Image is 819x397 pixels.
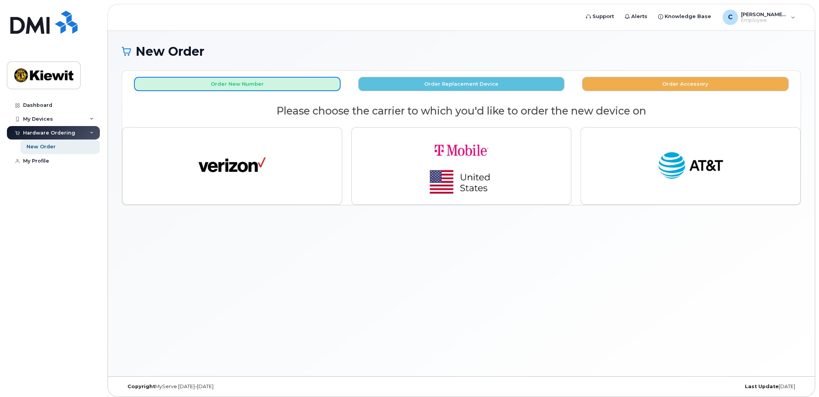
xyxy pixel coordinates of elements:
[127,384,155,389] strong: Copyright
[122,105,801,117] h2: Please choose the carrier to which you'd like to order the new device on
[745,384,779,389] strong: Last Update
[657,149,724,183] img: at_t-fb3d24644a45acc70fc72cc47ce214d34099dfd970ee3ae2334e4251f9d920fd.png
[408,134,515,198] img: t-mobile-78392d334a420d5b7f0e63d4fa81f6287a21d394dc80d677554bb55bbab1186f.png
[122,45,801,58] h1: New Order
[786,364,813,391] iframe: Messenger Launcher
[134,77,341,91] button: Order New Number
[199,149,266,183] img: verizon-ab2890fd1dd4a6c9cf5f392cd2db4626a3dae38ee8226e09bcb5c993c4c79f81.png
[574,384,801,390] div: [DATE]
[122,384,348,390] div: MyServe [DATE]–[DATE]
[582,77,789,91] button: Order Accessory
[358,77,565,91] button: Order Replacement Device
